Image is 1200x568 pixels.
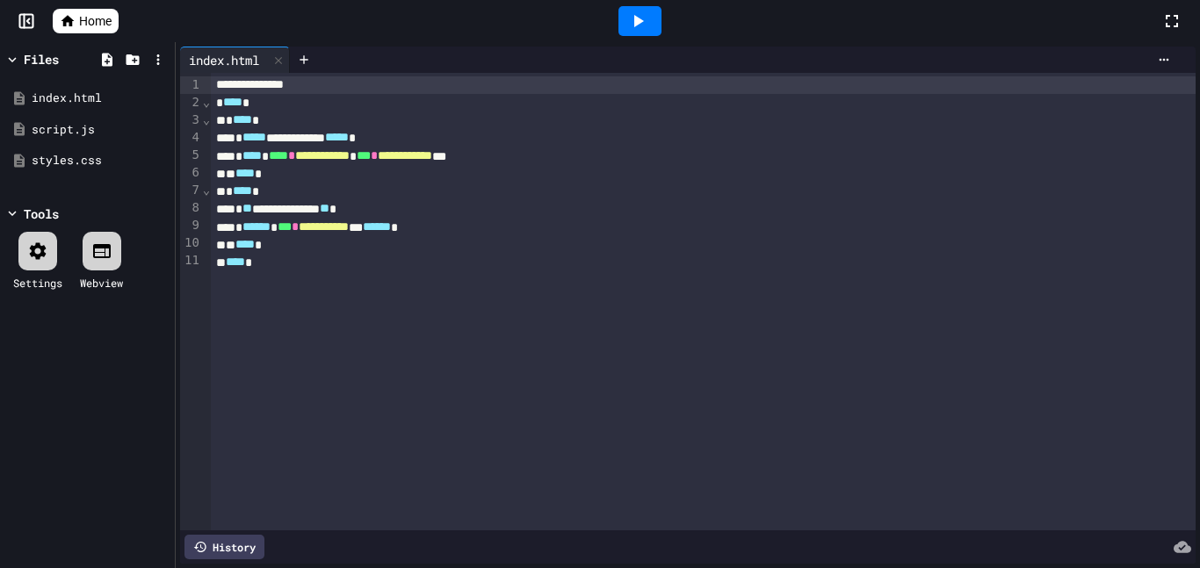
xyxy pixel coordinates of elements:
span: Fold line [202,95,211,109]
div: 8 [180,199,202,217]
div: Files [24,50,59,68]
div: History [184,535,264,559]
div: 9 [180,217,202,234]
iframe: chat widget [1126,498,1182,550]
div: Webview [80,275,123,291]
div: 5 [180,147,202,164]
span: Fold line [202,112,211,126]
div: 4 [180,129,202,147]
div: Tools [24,205,59,223]
div: styles.css [32,152,169,169]
div: 7 [180,182,202,199]
div: index.html [180,47,290,73]
div: index.html [32,90,169,107]
div: 2 [180,94,202,111]
span: Home [79,12,112,30]
div: 3 [180,111,202,129]
a: Home [53,9,119,33]
div: 11 [180,252,202,270]
iframe: chat widget [1054,421,1182,496]
div: 10 [180,234,202,252]
div: 1 [180,76,202,94]
div: index.html [180,51,268,69]
div: script.js [32,121,169,139]
div: 6 [180,164,202,182]
span: Fold line [202,183,211,197]
div: Settings [13,275,62,291]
